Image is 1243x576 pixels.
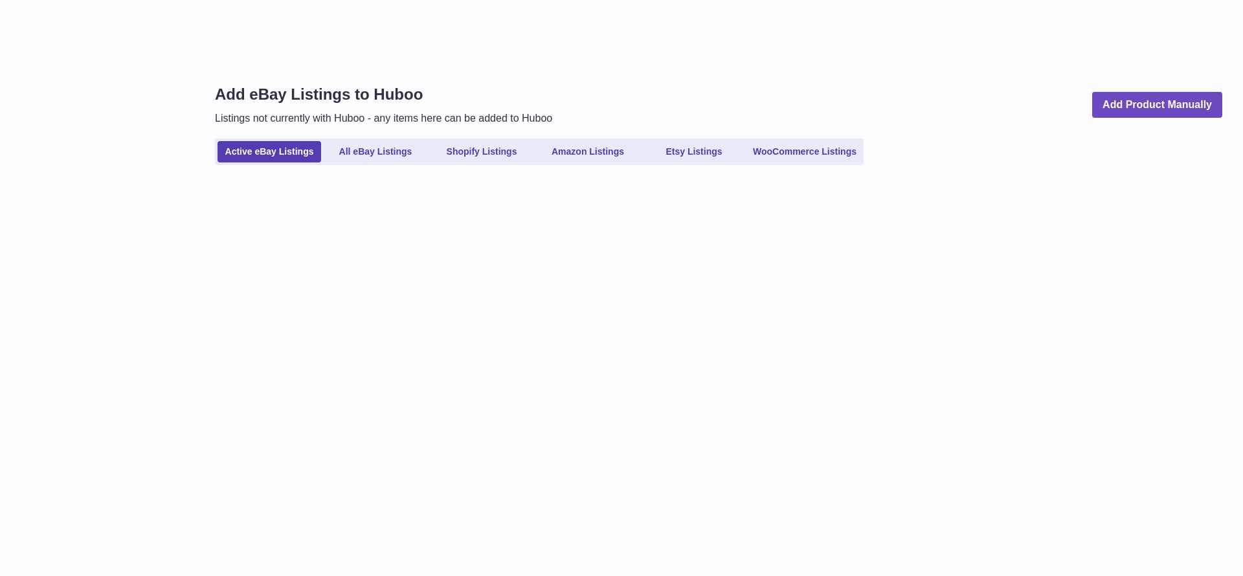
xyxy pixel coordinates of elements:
[215,84,552,105] h1: Add eBay Listings to Huboo
[324,141,427,162] a: All eBay Listings
[215,111,552,126] p: Listings not currently with Huboo - any items here can be added to Huboo
[642,141,746,162] a: Etsy Listings
[536,141,640,162] a: Amazon Listings
[430,141,533,162] a: Shopify Listings
[218,141,321,162] a: Active eBay Listings
[1092,92,1222,118] a: Add Product Manually
[748,141,861,162] a: WooCommerce Listings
